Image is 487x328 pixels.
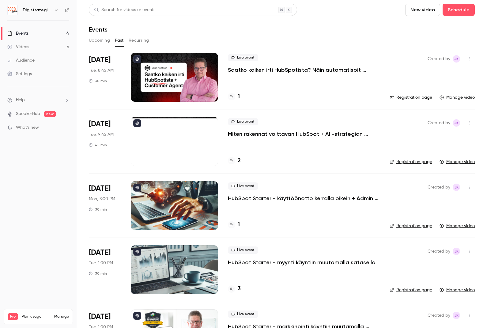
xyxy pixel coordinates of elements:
[94,7,155,13] div: Search for videos or events
[89,248,111,257] span: [DATE]
[238,92,240,101] h4: 1
[228,130,380,138] a: Miten rakennat voittavan HubSpot + AI -strategian (Roadmap & ChatGPT käytännössä)
[453,248,460,255] span: Jouni Koistinen
[89,67,114,74] span: Tue, 8:45 AM
[89,26,108,33] h1: Events
[238,221,240,229] h4: 1
[22,314,51,319] span: Plan usage
[453,312,460,319] span: Jouni Koistinen
[405,4,440,16] button: New video
[228,92,240,101] a: 1
[89,196,115,202] span: Mon, 3:00 PM
[390,287,432,293] a: Registration page
[453,119,460,127] span: Jouni Koistinen
[440,94,475,101] a: Manage video
[390,223,432,229] a: Registration page
[62,125,69,131] iframe: Noticeable Trigger
[89,271,107,276] div: 30 min
[8,5,17,15] img: Digistrategi Jouni Koistinen
[89,312,111,322] span: [DATE]
[440,223,475,229] a: Manage video
[89,119,111,129] span: [DATE]
[89,53,121,102] div: Sep 9 Tue, 8:45 AM (Europe/Helsinki)
[454,55,459,63] span: JK
[238,157,241,165] h4: 2
[16,97,25,103] span: Help
[228,259,376,266] a: HubSpot Starter - myynti käyntiin muutamalla satasella
[7,44,29,50] div: Videos
[228,118,258,125] span: Live event
[428,248,450,255] span: Created by
[7,57,35,63] div: Audience
[228,54,258,61] span: Live event
[428,312,450,319] span: Created by
[428,119,450,127] span: Created by
[89,143,107,147] div: 45 min
[89,181,121,230] div: Apr 7 Mon, 3:00 PM (Europe/Helsinki)
[89,132,114,138] span: Tue, 9:45 AM
[16,111,40,117] a: SpeakerHub
[89,260,113,266] span: Tue, 1:00 PM
[89,207,107,212] div: 30 min
[129,36,149,45] button: Recurring
[23,7,51,13] h6: Digistrategi [PERSON_NAME]
[7,97,69,103] li: help-dropdown-opener
[115,36,124,45] button: Past
[89,184,111,193] span: [DATE]
[454,248,459,255] span: JK
[453,184,460,191] span: Jouni Koistinen
[390,94,432,101] a: Registration page
[89,55,111,65] span: [DATE]
[440,287,475,293] a: Manage video
[428,184,450,191] span: Created by
[228,182,258,190] span: Live event
[228,66,380,74] a: Saatko kaiken irti HubSpotista? Näin automatisoit asiakaspalvelun Customer Agentilla
[390,159,432,165] a: Registration page
[89,36,110,45] button: Upcoming
[228,195,380,202] a: HubSpot Starter - käyttöönotto kerralla oikein + Admin palvelu
[440,159,475,165] a: Manage video
[453,55,460,63] span: Jouni Koistinen
[89,117,121,166] div: Aug 26 Tue, 9:45 AM (Europe/Helsinki)
[7,30,28,36] div: Events
[89,78,107,83] div: 30 min
[454,119,459,127] span: JK
[228,246,258,254] span: Live event
[443,4,475,16] button: Schedule
[454,184,459,191] span: JK
[89,245,121,294] div: Feb 18 Tue, 1:00 PM (Europe/Helsinki)
[228,285,241,293] a: 3
[238,285,241,293] h4: 3
[228,311,258,318] span: Live event
[8,313,18,320] span: Pro
[228,221,240,229] a: 1
[7,71,32,77] div: Settings
[54,314,69,319] a: Manage
[428,55,450,63] span: Created by
[454,312,459,319] span: JK
[16,124,39,131] span: What's new
[228,157,241,165] a: 2
[44,111,56,117] span: new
